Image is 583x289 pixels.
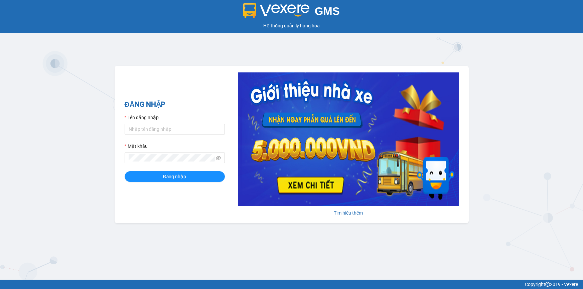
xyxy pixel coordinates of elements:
img: logo 2 [243,3,309,18]
div: Tìm hiểu thêm [238,209,459,217]
span: eye-invisible [216,156,221,160]
span: GMS [315,5,340,17]
input: Mật khẩu [129,154,215,162]
input: Tên đăng nhập [125,124,225,134]
button: Đăng nhập [125,171,225,182]
a: GMS [243,10,340,15]
span: Đăng nhập [163,173,186,180]
h2: ĐĂNG NHẬP [125,99,225,110]
label: Tên đăng nhập [125,114,159,121]
label: Mật khẩu [125,142,148,150]
img: banner-0 [238,72,459,206]
div: Hệ thống quản lý hàng hóa [2,22,581,29]
div: Copyright 2019 - Vexere [5,281,578,288]
span: copyright [545,282,550,287]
